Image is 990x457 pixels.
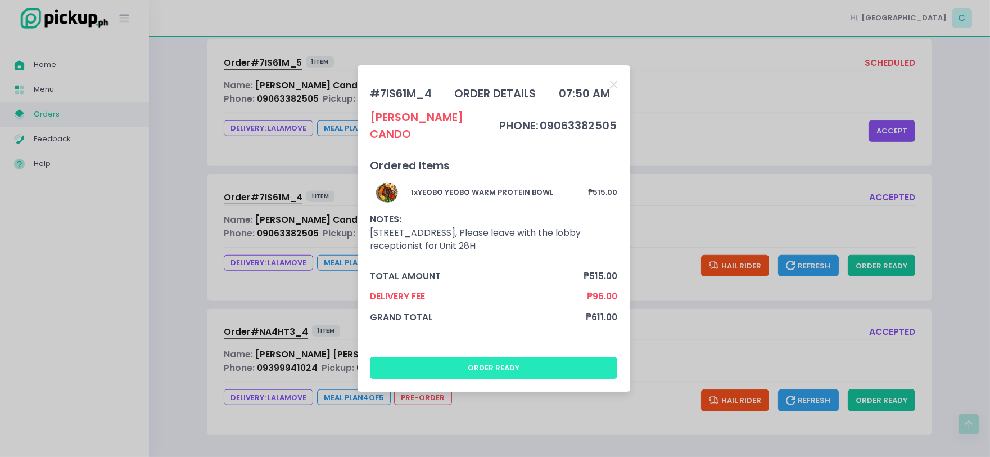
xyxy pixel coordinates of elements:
[587,290,617,303] span: ₱96.00
[370,158,617,174] div: Ordered Items
[540,118,617,133] span: 09063382505
[370,270,584,283] span: total amount
[559,86,610,102] div: 07:50 AM
[586,311,617,324] span: ₱611.00
[499,109,539,142] td: phone:
[370,109,499,142] div: [PERSON_NAME] Cando
[584,270,617,283] span: ₱515.00
[370,290,587,303] span: Delivery Fee
[370,86,432,102] div: # 7IS61M_4
[370,311,586,324] span: grand total
[455,86,536,102] div: order details
[610,78,617,89] button: Close
[370,357,617,378] button: order ready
